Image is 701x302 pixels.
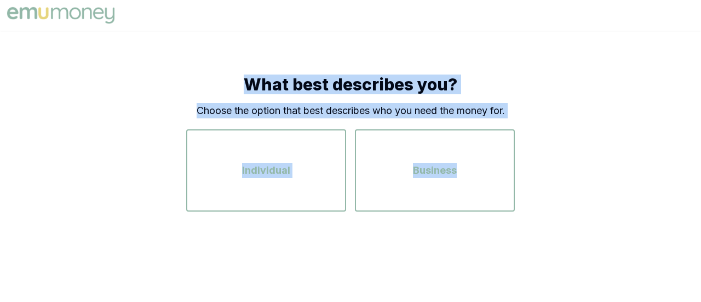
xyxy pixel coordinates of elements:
[186,103,515,118] p: Choose the option that best describes who you need the money for.
[186,165,346,176] a: Individual
[355,165,515,176] a: Business
[413,163,457,178] span: Business
[4,4,117,26] img: Emu Money
[186,75,515,94] h1: What best describes you?
[355,129,515,212] button: Business
[242,163,290,178] span: Individual
[186,129,346,212] button: Individual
